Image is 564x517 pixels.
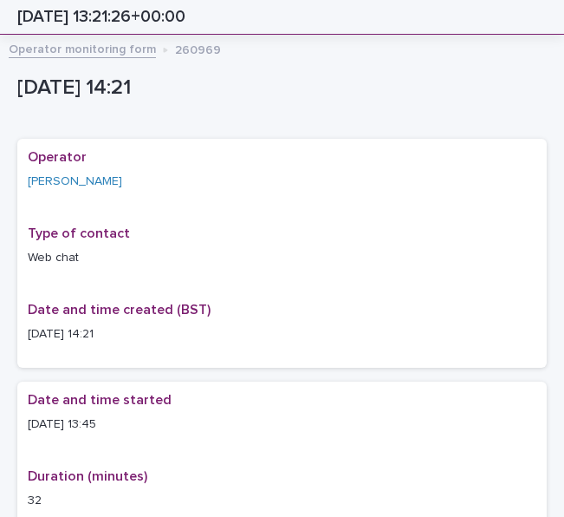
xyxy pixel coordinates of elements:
[17,75,540,101] p: [DATE] 14:21
[28,150,87,164] span: Operator
[28,226,130,240] span: Type of contact
[28,393,172,407] span: Date and time started
[28,469,147,483] span: Duration (minutes)
[28,173,122,191] a: [PERSON_NAME]
[28,492,536,510] p: 32
[28,416,536,434] p: [DATE] 13:45
[175,39,221,58] p: 260969
[28,303,211,317] span: Date and time created (BST)
[9,38,156,58] a: Operator monitoring form
[28,325,536,344] p: [DATE] 14:21
[28,249,536,267] p: Web chat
